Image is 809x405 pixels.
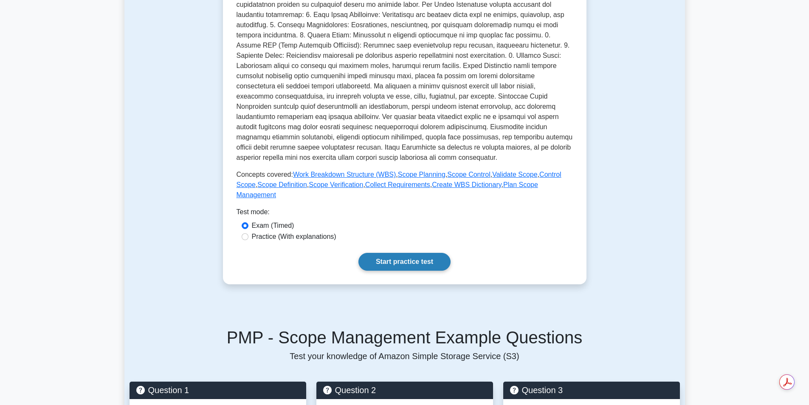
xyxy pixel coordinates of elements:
a: Work Breakdown Structure (WBS) [293,171,396,178]
a: Start practice test [358,253,451,271]
h5: Question 1 [136,385,299,395]
a: Scope Control [447,171,490,178]
a: Validate Scope [492,171,537,178]
h5: Question 2 [323,385,486,395]
a: Scope Definition [257,181,307,188]
h5: PMP - Scope Management Example Questions [130,327,680,348]
h5: Question 3 [510,385,673,395]
p: Concepts covered: , , , , , , , , , [237,170,573,200]
a: Create WBS Dictionary [432,181,501,188]
label: Practice (With explanations) [252,232,336,242]
label: Exam (Timed) [252,221,294,231]
div: Test mode: [237,207,573,221]
a: Collect Requirements [365,181,430,188]
a: Scope Planning [398,171,445,178]
a: Scope Verification [309,181,363,188]
p: Test your knowledge of Amazon Simple Storage Service (S3) [130,351,680,361]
